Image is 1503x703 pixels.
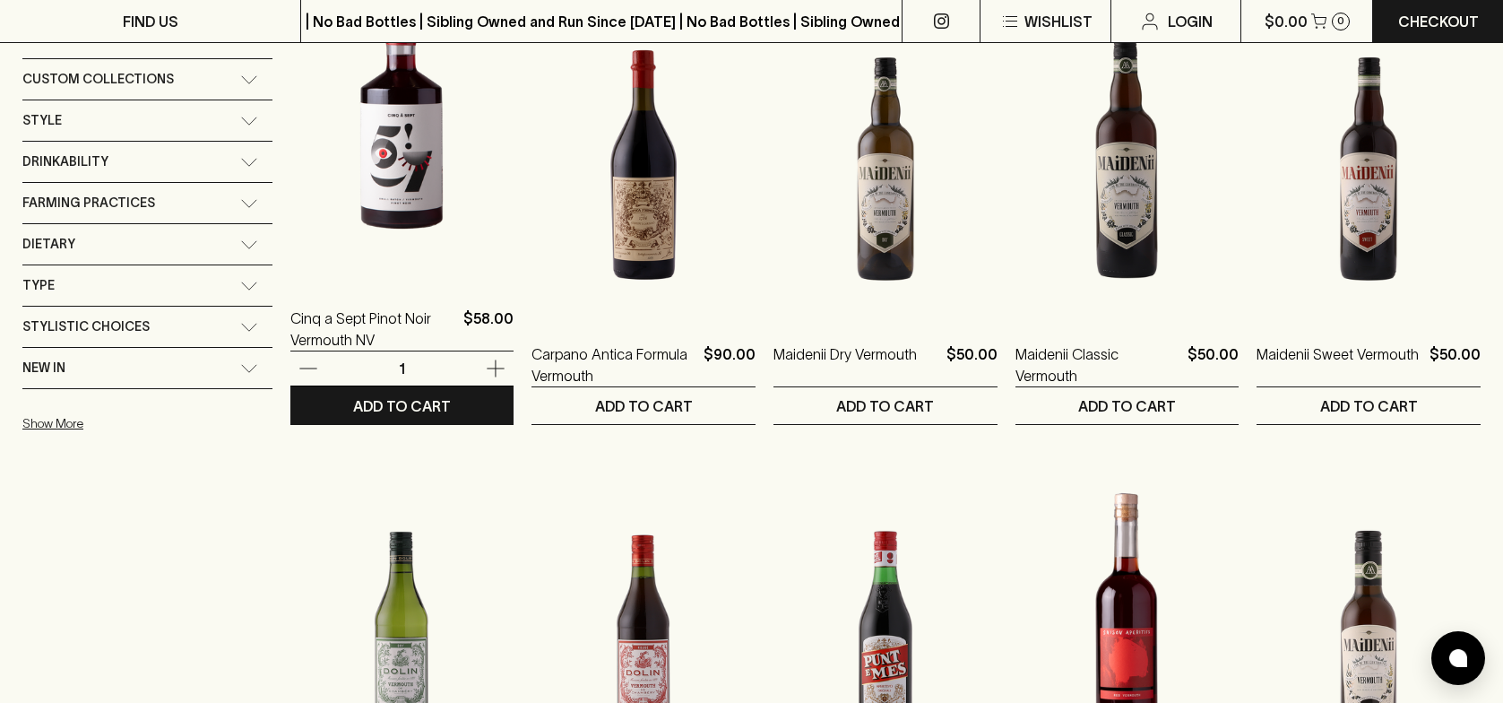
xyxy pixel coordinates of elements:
span: Style [22,109,62,132]
p: $90.00 [704,343,756,386]
a: Maidenii Dry Vermouth [773,343,917,386]
span: Custom Collections [22,68,174,91]
div: Custom Collections [22,59,272,100]
button: ADD TO CART [1015,387,1240,424]
p: ADD TO CART [595,395,693,417]
button: ADD TO CART [290,387,514,424]
span: Dietary [22,233,75,256]
p: 1 [380,359,423,378]
button: ADD TO CART [531,387,756,424]
a: Maidenii Classic Vermouth [1015,343,1181,386]
p: $50.00 [1430,343,1481,386]
button: ADD TO CART [773,387,998,424]
p: $50.00 [1188,343,1239,386]
p: 0 [1337,16,1344,26]
div: Drinkability [22,142,272,182]
p: FIND US [123,11,178,32]
span: New In [22,357,65,379]
p: ADD TO CART [353,395,451,417]
a: Carpano Antica Formula Vermouth [531,343,696,386]
p: Login [1168,11,1213,32]
span: Type [22,274,55,297]
p: $58.00 [463,308,514,351]
img: Maidenii Dry Vermouth [773,3,998,317]
p: $0.00 [1265,11,1308,32]
p: Wishlist [1024,11,1093,32]
div: Stylistic Choices [22,307,272,347]
a: Maidenii Sweet Vermouth [1257,343,1419,386]
div: Style [22,100,272,141]
span: Stylistic Choices [22,316,150,338]
p: $50.00 [946,343,998,386]
img: Carpano Antica Formula Vermouth [531,3,756,317]
img: Maidenii Classic Vermouth [1015,3,1240,317]
span: Drinkability [22,151,108,173]
button: Show More [22,405,257,442]
div: Type [22,265,272,306]
button: ADD TO CART [1257,387,1481,424]
a: Cinq a Sept Pinot Noir Vermouth NV [290,308,457,351]
div: Dietary [22,224,272,265]
p: ADD TO CART [836,395,934,417]
div: Farming Practices [22,183,272,223]
p: ADD TO CART [1078,395,1176,417]
span: Farming Practices [22,192,155,214]
img: Maidenii Sweet Vermouth [1257,3,1481,317]
div: New In [22,348,272,388]
p: ADD TO CART [1320,395,1418,417]
img: bubble-icon [1449,649,1467,667]
p: Checkout [1398,11,1479,32]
